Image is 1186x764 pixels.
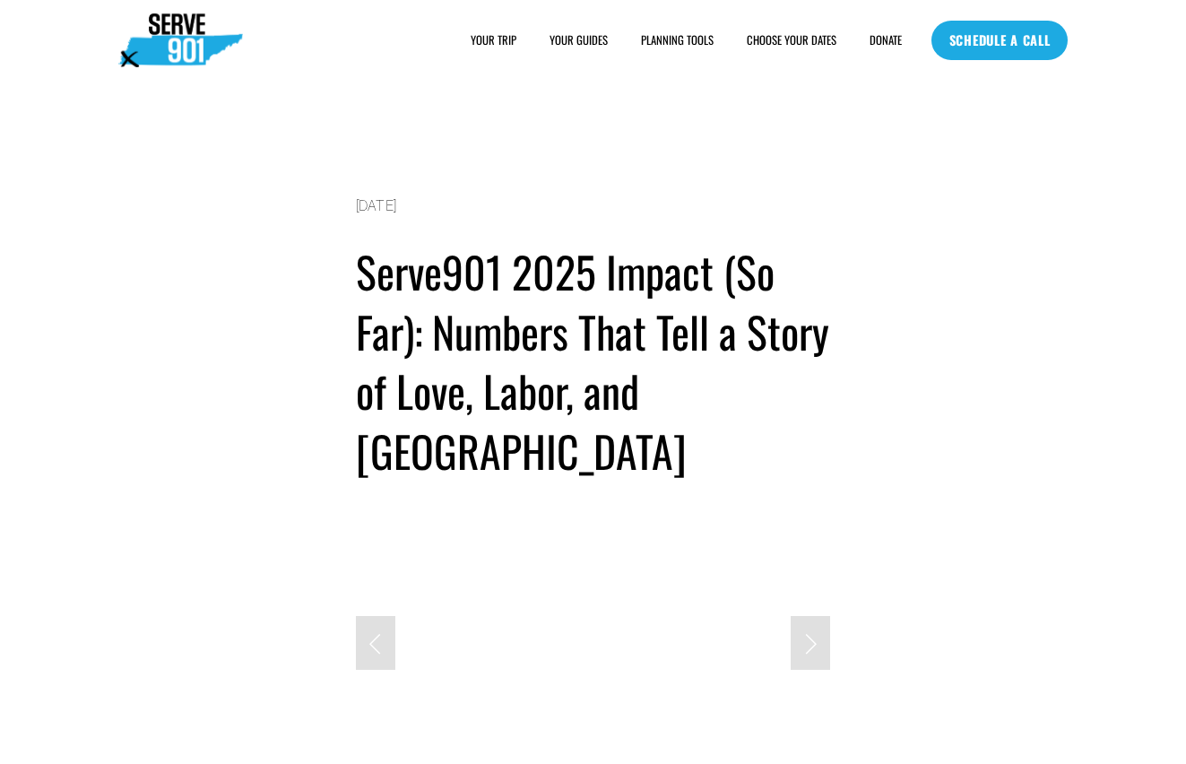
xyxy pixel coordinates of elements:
[931,21,1067,60] a: SCHEDULE A CALL
[550,30,608,49] a: YOUR GUIDES
[641,30,714,49] a: folder dropdown
[641,32,714,48] span: PLANNING TOOLS
[747,30,836,49] a: CHOOSE YOUR DATES
[118,13,242,67] img: Serve901
[356,242,830,482] h1: Serve901 2025 Impact (So Far): Numbers That Tell a Story of Love, Labor, and [GEOGRAPHIC_DATA]
[356,197,396,214] span: [DATE]
[870,30,902,49] a: DONATE
[471,30,516,49] a: folder dropdown
[356,616,395,670] a: Previous Slide
[791,616,830,670] a: Next Slide
[471,32,516,48] span: YOUR TRIP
